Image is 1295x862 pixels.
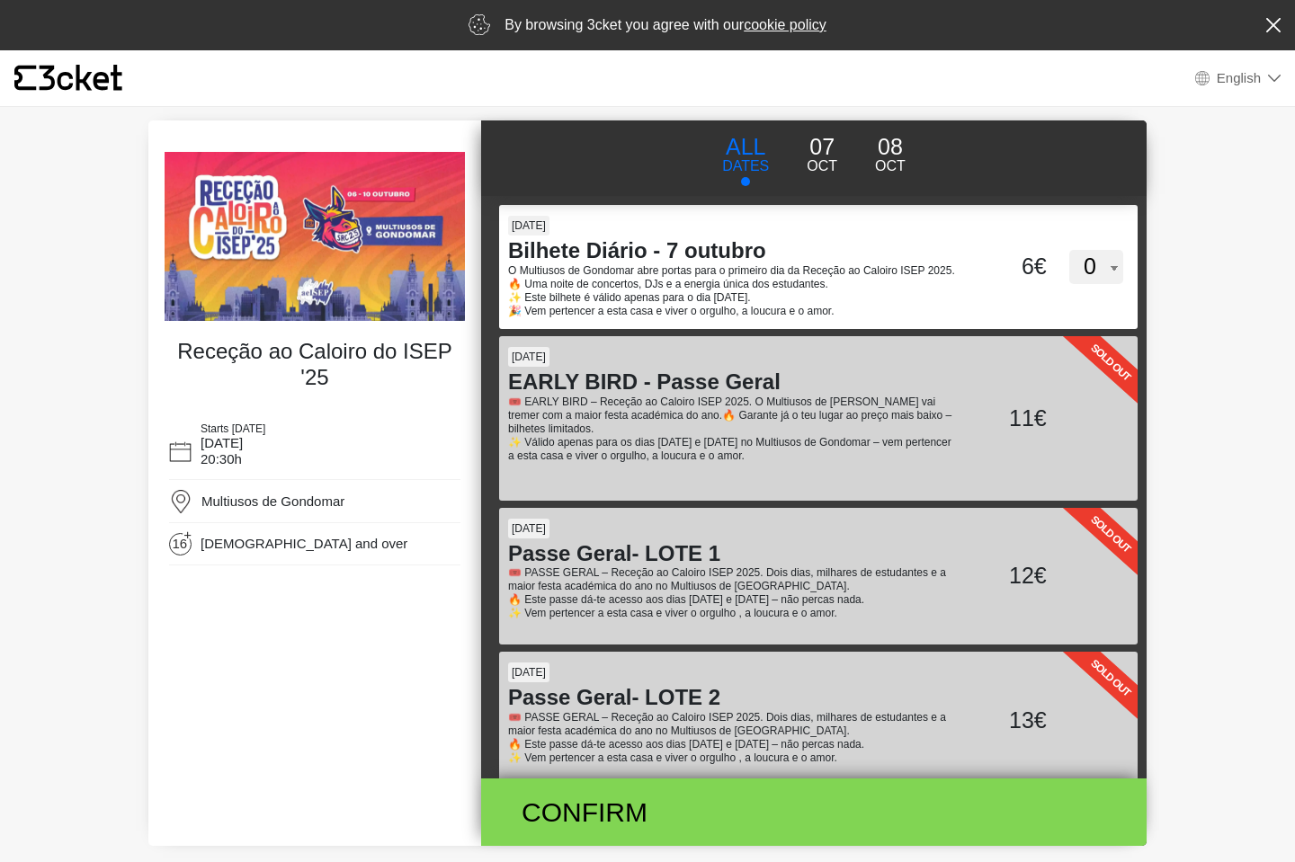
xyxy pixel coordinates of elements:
h4: Passe Geral- LOTE 2 [508,685,960,711]
p: 🎟️ PASSE GERAL – Receção ao Caloiro ISEP 2025. Dois dias, milhares de estudantes e a maior festa ... [508,566,960,593]
p: DATES [722,156,769,177]
label: Sold Out [1022,280,1199,443]
span: [DATE] [508,216,549,235]
p: ✨ Este bilhete é válido apenas para o dia [DATE]. [508,291,960,305]
h4: Bilhete Diário - 7 outubro [508,238,960,264]
span: Starts [DATE] [201,422,265,435]
label: Sold Out [1022,597,1199,760]
div: Confirm [508,792,915,832]
div: 12€ [960,559,1051,593]
span: Multiusos de Gondomar [201,493,344,509]
span: + [183,530,192,539]
p: 🔥 Uma noite de concertos, DJs e a energia única dos estudantes. [508,278,960,291]
h4: Passe Geral- LOTE 1 [508,541,960,567]
div: 6€ [960,250,1051,284]
button: 08 Oct [856,129,924,178]
p: 🎉 Vem pertencer a esta casa e viver o orgulho, a loucura e o amor. [508,305,960,318]
span: [DATE] 20:30h [201,435,243,467]
span: [DEMOGRAPHIC_DATA] and over [201,536,407,552]
p: 🔥 Este passe dá-te acesso aos dias [DATE] e [DATE] – não percas nada. [508,738,960,751]
p: O Multiusos de Gondomar abre portas para o primeiro dia da Receção ao Caloiro ISEP 2025. [508,264,960,278]
button: 07 Oct [788,129,856,178]
p: By browsing 3cket you agree with our [505,14,826,36]
p: 🎟️ PASSE GERAL – Receção ao Caloiro ISEP 2025. Dois dias, milhares de estudantes e a maior festa ... [508,711,960,738]
button: ALL DATES [703,129,788,187]
span: [DATE] [508,662,549,682]
span: [DATE] [508,347,549,367]
p: ✨ Vem pertencer a esta casa e viver o orgulho , a loucura e o amor. [508,751,960,765]
a: cookie policy [744,17,826,32]
label: Sold Out [1022,452,1199,615]
h4: EARLY BIRD - Passe Geral [508,369,960,395]
p: ✨ Vem pertencer a esta casa e viver o orgulho , a loucura e o amor. [508,607,960,620]
p: ✨ Válido apenas para os dias [DATE] e [DATE] no Multiusos de Gondomar – vem pertencer a esta casa... [508,436,960,463]
h4: Receção ao Caloiro do ISEP '25 [174,339,456,391]
span: [DATE] [508,519,549,538]
p: 07 [807,130,837,164]
g: {' '} [14,66,36,91]
div: 11€ [960,402,1051,436]
select: [DATE] Bilhete Diário - 7 outubro O Multiusos de Gondomar abre portas para o primeiro dia da Rece... [1069,250,1123,284]
span: 16 [173,536,193,556]
p: 🎟️ EARLY BIRD – Receção ao Caloiro ISEP 2025. O Multiusos de [PERSON_NAME] vai tremer com a maior... [508,395,960,436]
p: ALL [722,130,769,164]
div: 13€ [960,704,1051,738]
img: 7440fe1f37c444abb5e7e2de1cca6be7.webp [165,152,465,321]
button: Confirm [481,778,1147,846]
p: 🔥 Este passe dá-te acesso aos dias [DATE] e [DATE] – não percas nada. [508,593,960,607]
p: 08 [875,130,906,164]
p: Oct [875,156,906,177]
p: Oct [807,156,837,177]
